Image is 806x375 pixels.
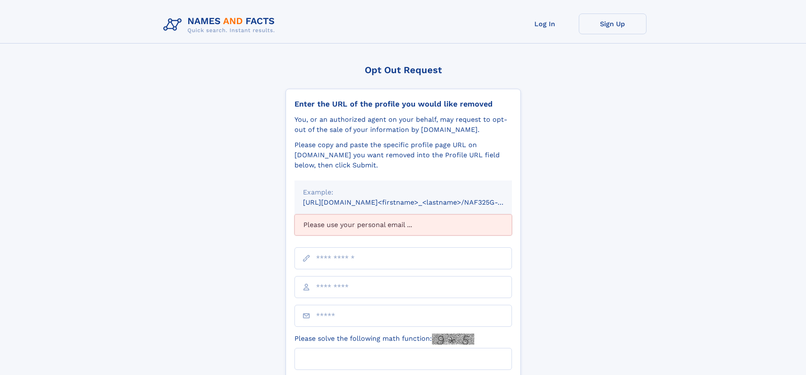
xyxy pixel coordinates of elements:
a: Log In [511,14,579,34]
div: Enter the URL of the profile you would like removed [294,99,512,109]
div: Please copy and paste the specific profile page URL on [DOMAIN_NAME] you want removed into the Pr... [294,140,512,170]
div: You, or an authorized agent on your behalf, may request to opt-out of the sale of your informatio... [294,115,512,135]
div: Example: [303,187,503,197]
a: Sign Up [579,14,646,34]
small: [URL][DOMAIN_NAME]<firstname>_<lastname>/NAF325G-xxxxxxxx [303,198,528,206]
img: Logo Names and Facts [160,14,282,36]
div: Opt Out Request [286,65,521,75]
label: Please solve the following math function: [294,334,474,345]
div: Please use your personal email ... [294,214,512,235]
